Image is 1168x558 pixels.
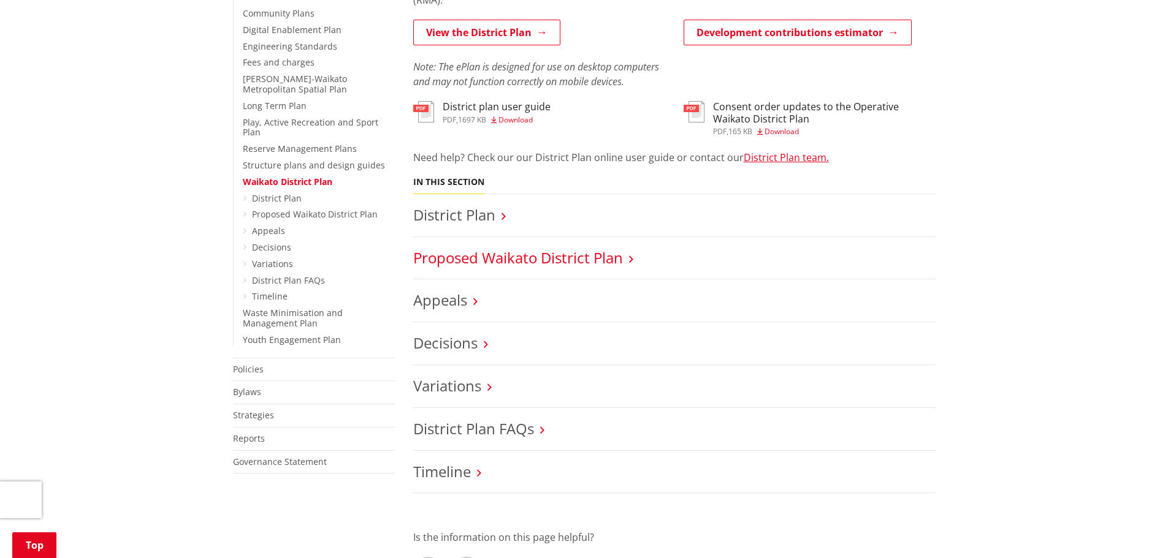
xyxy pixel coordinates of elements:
[12,532,56,558] a: Top
[243,40,337,52] a: Engineering Standards
[252,208,378,220] a: Proposed Waikato District Plan
[243,24,342,36] a: Digital Enablement Plan
[413,205,495,225] a: District Plan
[413,247,623,268] a: Proposed Waikato District Plan
[1112,507,1156,551] iframe: Messenger Launcher
[765,126,799,137] span: Download
[413,333,478,353] a: Decisions
[233,456,327,467] a: Governance Statement
[413,150,936,165] p: Need help? Check our our District Plan online user guide or contact our
[413,418,534,439] a: District Plan FAQs
[413,461,471,481] a: Timeline
[413,101,551,123] a: District plan user guide pdf,1697 KB Download
[243,100,307,111] a: Long Term Plan
[713,128,936,135] div: ,
[413,375,481,396] a: Variations
[413,20,560,45] a: View the District Plan
[233,386,261,398] a: Bylaws
[443,115,456,125] span: pdf
[744,151,829,164] a: District Plan team.
[498,115,533,125] span: Download
[413,177,484,187] h5: In this section
[243,176,332,187] a: Waikato District Plan
[252,192,302,204] a: District Plan
[243,7,315,19] a: Community Plans
[233,432,265,444] a: Reports
[728,126,752,137] span: 165 KB
[413,530,936,545] p: Is the information on this page helpful?
[243,143,357,154] a: Reserve Management Plans
[243,159,385,171] a: Structure plans and design guides
[413,101,434,123] img: document-pdf.svg
[684,101,936,135] a: Consent order updates to the Operative Waikato District Plan pdf,165 KB Download
[252,290,288,302] a: Timeline
[252,274,325,286] a: District Plan FAQs
[413,60,659,88] em: Note: The ePlan is designed for use on desktop computers and may not function correctly on mobile...
[413,290,467,310] a: Appeals
[243,116,378,138] a: Play, Active Recreation and Sport Plan
[713,101,936,124] h3: Consent order updates to the Operative Waikato District Plan
[713,126,727,137] span: pdf
[443,116,551,124] div: ,
[243,73,347,95] a: [PERSON_NAME]-Waikato Metropolitan Spatial Plan
[243,307,343,329] a: Waste Minimisation and Management Plan
[233,363,264,375] a: Policies
[233,409,274,421] a: Strategies
[243,56,315,68] a: Fees and charges
[684,20,912,45] a: Development contributions estimator
[252,258,293,270] a: Variations
[443,101,551,113] h3: District plan user guide
[252,241,291,253] a: Decisions
[243,334,341,345] a: Youth Engagement Plan
[458,115,486,125] span: 1697 KB
[684,101,704,123] img: document-pdf.svg
[252,225,285,236] a: Appeals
